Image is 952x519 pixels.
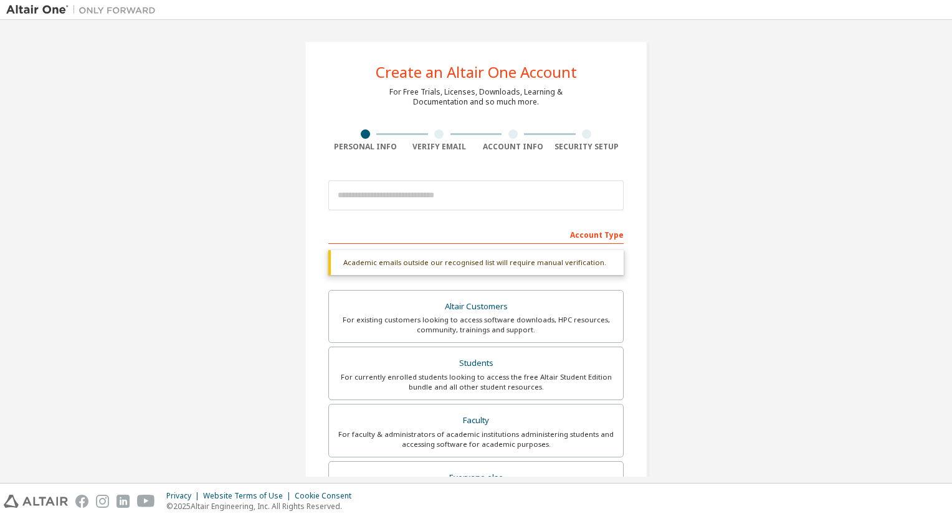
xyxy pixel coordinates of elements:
div: Everyone else [336,469,616,487]
img: linkedin.svg [117,495,130,508]
div: Create an Altair One Account [376,65,577,80]
div: Students [336,355,616,372]
img: youtube.svg [137,495,155,508]
div: Verify Email [402,142,477,152]
img: facebook.svg [75,495,88,508]
div: Academic emails outside our recognised list will require manual verification. [328,250,624,275]
div: For faculty & administrators of academic institutions administering students and accessing softwa... [336,429,616,449]
img: Altair One [6,4,162,16]
div: Privacy [166,491,203,501]
div: Faculty [336,412,616,429]
div: Personal Info [328,142,402,152]
div: For existing customers looking to access software downloads, HPC resources, community, trainings ... [336,315,616,335]
div: Cookie Consent [295,491,359,501]
div: Account Info [476,142,550,152]
img: instagram.svg [96,495,109,508]
img: altair_logo.svg [4,495,68,508]
div: For Free Trials, Licenses, Downloads, Learning & Documentation and so much more. [389,87,563,107]
div: Account Type [328,224,624,244]
div: For currently enrolled students looking to access the free Altair Student Edition bundle and all ... [336,372,616,392]
div: Security Setup [550,142,624,152]
p: © 2025 Altair Engineering, Inc. All Rights Reserved. [166,501,359,512]
div: Website Terms of Use [203,491,295,501]
div: Altair Customers [336,298,616,316]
